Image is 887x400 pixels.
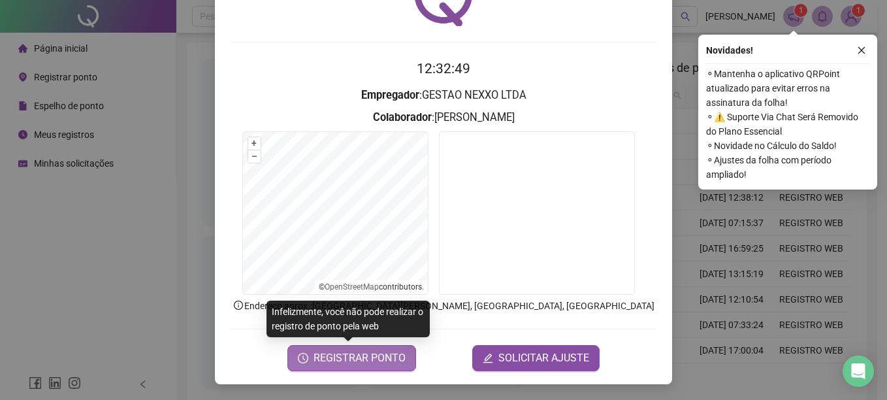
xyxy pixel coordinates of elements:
p: Endereço aprox. : [GEOGRAPHIC_DATA][PERSON_NAME], [GEOGRAPHIC_DATA], [GEOGRAPHIC_DATA] [231,299,656,313]
button: + [248,137,261,150]
button: – [248,150,261,163]
span: clock-circle [298,353,308,363]
h3: : GESTAO NEXXO LTDA [231,87,656,104]
button: editSOLICITAR AJUSTE [472,345,600,371]
span: ⚬ ⚠️ Suporte Via Chat Será Removido do Plano Essencial [706,110,869,139]
li: © contributors. [319,282,424,292]
strong: Empregador [361,89,419,101]
span: SOLICITAR AJUSTE [498,350,589,366]
a: OpenStreetMap [325,282,379,292]
span: ⚬ Mantenha o aplicativo QRPoint atualizado para evitar erros na assinatura da folha! [706,67,869,110]
div: Infelizmente, você não pode realizar o registro de ponto pela web [266,301,430,337]
div: Open Intercom Messenger [843,356,874,387]
span: edit [483,353,493,363]
span: info-circle [233,299,244,311]
span: REGISTRAR PONTO [314,350,406,366]
span: ⚬ Ajustes da folha com período ampliado! [706,153,869,182]
span: Novidades ! [706,43,753,58]
span: close [857,46,866,55]
span: ⚬ Novidade no Cálculo do Saldo! [706,139,869,153]
h3: : [PERSON_NAME] [231,109,656,126]
time: 12:32:49 [417,61,470,76]
button: REGISTRAR PONTO [287,345,416,371]
strong: Colaborador [373,111,432,124]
